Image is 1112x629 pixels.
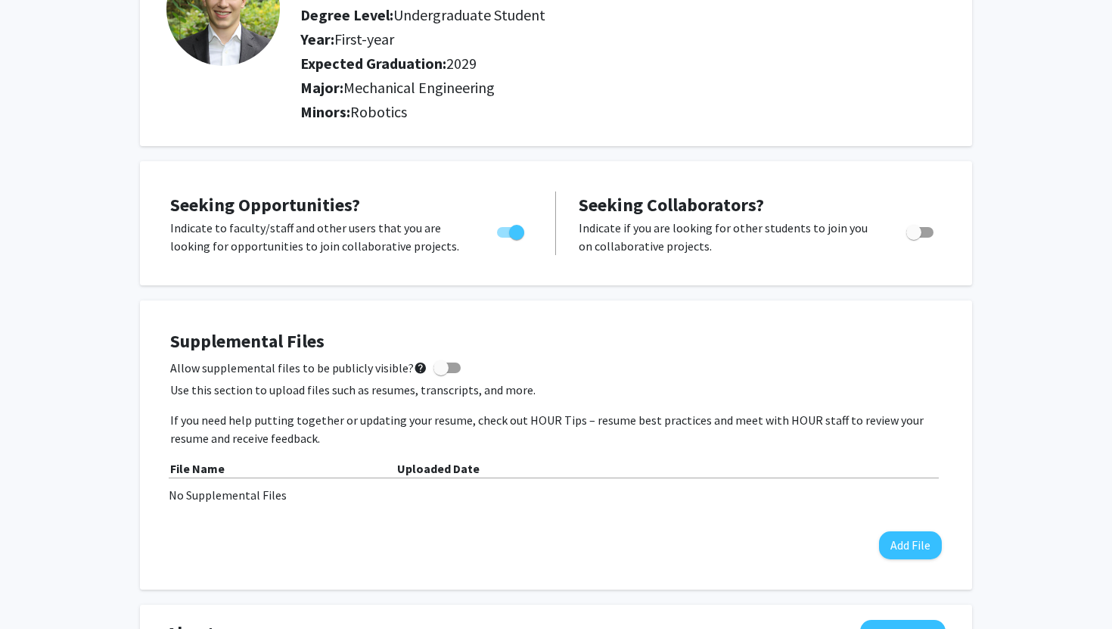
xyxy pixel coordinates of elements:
[170,331,942,353] h4: Supplemental Files
[169,486,943,504] div: No Supplemental Files
[170,219,468,255] p: Indicate to faculty/staff and other users that you are looking for opportunities to join collabor...
[350,102,407,121] span: Robotics
[900,219,942,241] div: Toggle
[300,30,861,48] h2: Year:
[170,381,942,399] p: Use this section to upload files such as resumes, transcripts, and more.
[393,5,545,24] span: Undergraduate Student
[170,359,427,377] span: Allow supplemental files to be publicly visible?
[879,531,942,559] button: Add File
[300,79,946,97] h2: Major:
[170,411,942,447] p: If you need help putting together or updating your resume, check out HOUR Tips – resume best prac...
[446,54,477,73] span: 2029
[334,30,394,48] span: First-year
[300,54,861,73] h2: Expected Graduation:
[491,219,533,241] div: Toggle
[579,193,764,216] span: Seeking Collaborators?
[414,359,427,377] mat-icon: help
[11,561,64,618] iframe: Chat
[300,103,946,121] h2: Minors:
[170,461,225,476] b: File Name
[343,78,495,97] span: Mechanical Engineering
[300,6,861,24] h2: Degree Level:
[170,193,360,216] span: Seeking Opportunities?
[397,461,480,476] b: Uploaded Date
[579,219,877,255] p: Indicate if you are looking for other students to join you on collaborative projects.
